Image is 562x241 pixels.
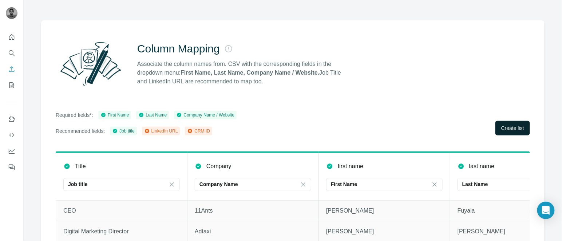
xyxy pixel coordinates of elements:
[195,227,311,236] p: Adtaxi
[6,63,17,76] button: Enrich CSV
[138,112,167,118] div: Last Name
[75,162,86,171] p: Title
[338,162,363,171] p: first name
[6,31,17,44] button: Quick start
[537,202,555,219] div: Open Intercom Messenger
[63,206,180,215] p: CEO
[68,181,88,188] p: Job title
[6,129,17,142] button: Use Surfe API
[6,161,17,174] button: Feedback
[469,162,494,171] p: last name
[112,128,134,134] div: Job title
[181,70,319,76] strong: First Name, Last Name, Company Name / Website.
[495,121,530,135] button: Create list
[195,206,311,215] p: 11Ants
[144,128,178,134] div: LinkedIn URL
[6,145,17,158] button: Dashboard
[331,181,357,188] p: First Name
[6,79,17,92] button: My lists
[462,181,488,188] p: Last Name
[137,60,348,86] p: Associate the column names from. CSV with the corresponding fields in the dropdown menu: Job Titl...
[6,112,17,126] button: Use Surfe on LinkedIn
[56,127,105,135] p: Recommended fields:
[501,125,524,132] span: Create list
[137,42,220,55] h2: Column Mapping
[176,112,234,118] div: Company Name / Website
[6,47,17,60] button: Search
[199,181,238,188] p: Company Name
[56,111,93,119] p: Required fields*:
[63,227,180,236] p: Digital Marketing Director
[326,227,443,236] p: [PERSON_NAME]
[206,162,231,171] p: Company
[100,112,129,118] div: First Name
[6,7,17,19] img: Avatar
[326,206,443,215] p: [PERSON_NAME]
[187,128,210,134] div: CRM ID
[56,38,126,90] img: Surfe Illustration - Column Mapping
